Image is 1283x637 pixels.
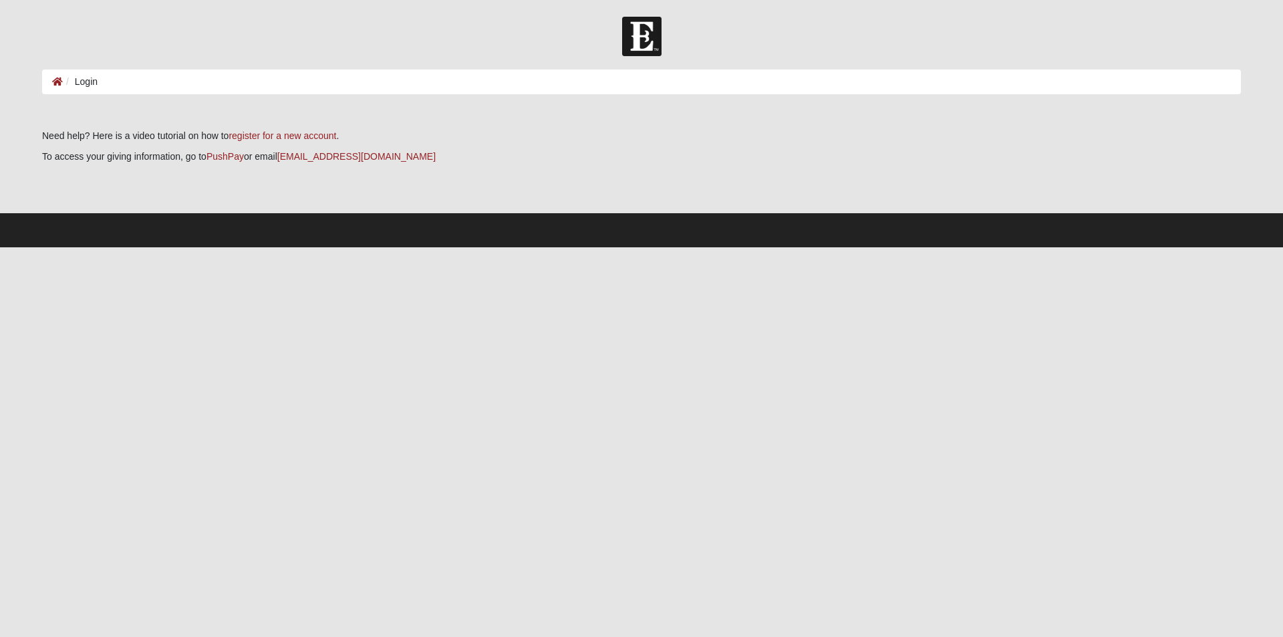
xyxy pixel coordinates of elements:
li: Login [63,75,98,89]
a: [EMAIL_ADDRESS][DOMAIN_NAME] [277,151,436,162]
a: PushPay [206,151,244,162]
p: To access your giving information, go to or email [42,150,1241,164]
a: register for a new account [229,130,336,141]
p: Need help? Here is a video tutorial on how to . [42,129,1241,143]
img: Church of Eleven22 Logo [622,17,662,56]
